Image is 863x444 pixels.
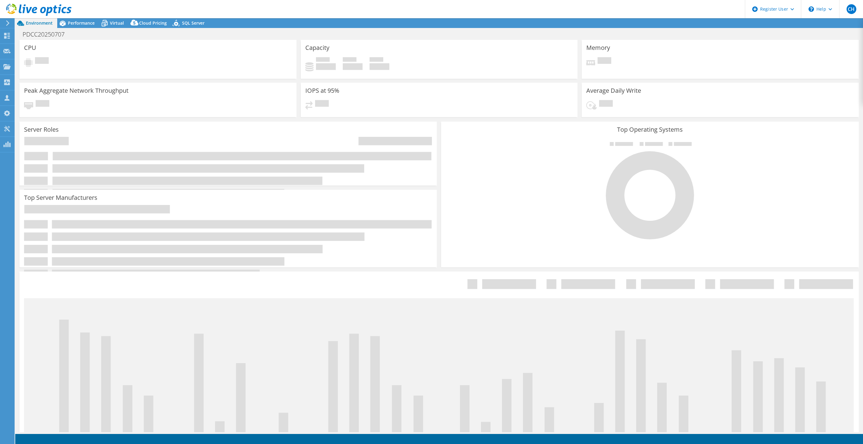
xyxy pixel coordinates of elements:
h4: 0 GiB [370,63,389,70]
h3: Top Server Manufacturers [24,194,97,201]
h3: Capacity [305,44,329,51]
span: Free [343,57,356,63]
span: Pending [598,57,611,65]
span: Pending [35,57,49,65]
span: Used [316,57,330,63]
h1: PDCC20250707 [20,31,74,38]
span: Cloud Pricing [139,20,167,26]
span: Pending [599,100,613,108]
h3: Top Operating Systems [446,126,854,133]
h3: Average Daily Write [586,87,641,94]
h3: Server Roles [24,126,59,133]
span: Pending [36,100,49,108]
span: CH [847,4,856,14]
h4: 0 GiB [316,63,336,70]
span: Virtual [110,20,124,26]
span: Performance [68,20,95,26]
h3: Peak Aggregate Network Throughput [24,87,128,94]
span: Pending [315,100,329,108]
h3: Memory [586,44,610,51]
svg: \n [809,6,814,12]
span: Environment [26,20,53,26]
h3: IOPS at 95% [305,87,339,94]
h4: 0 GiB [343,63,363,70]
span: SQL Server [182,20,205,26]
span: Total [370,57,383,63]
h3: CPU [24,44,36,51]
